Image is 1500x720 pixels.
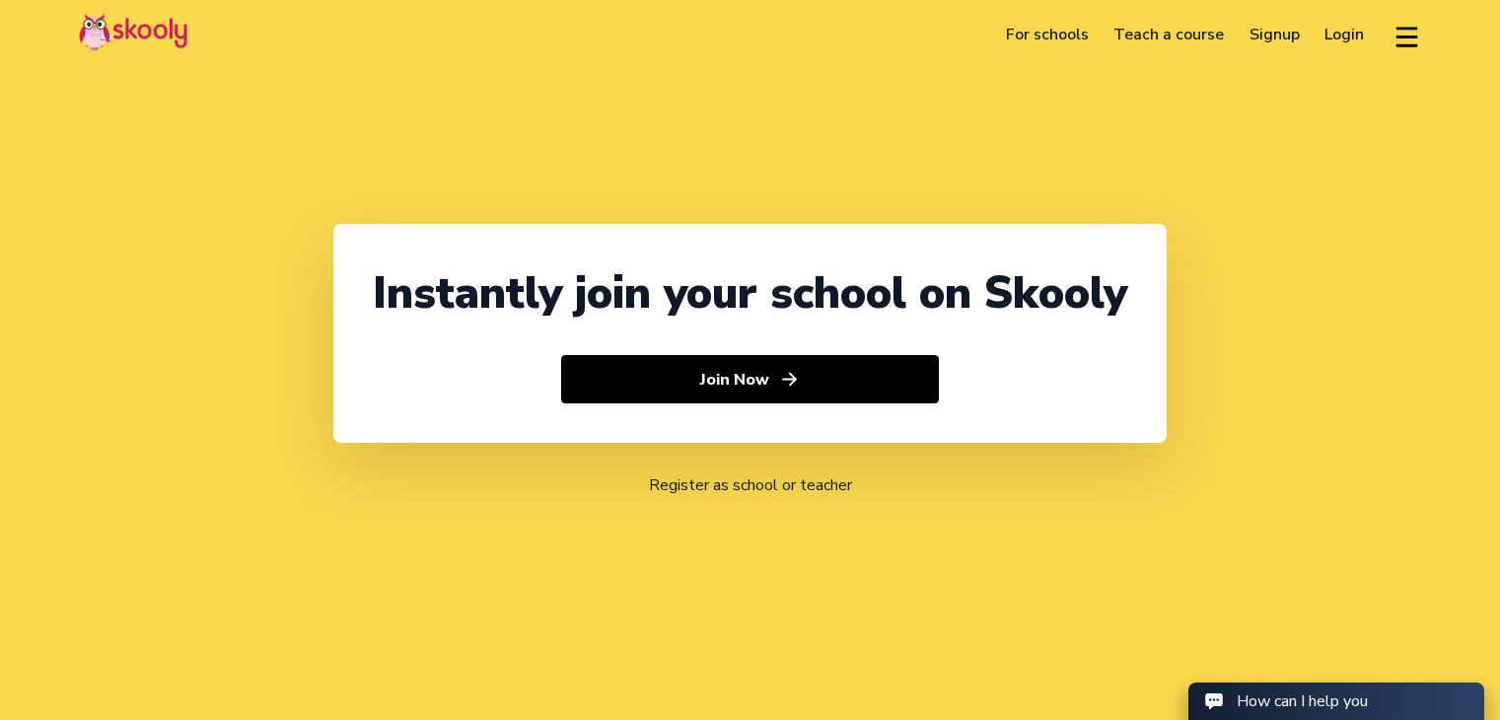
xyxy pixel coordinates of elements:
[79,13,187,51] img: Skooly
[1313,19,1378,50] a: Login
[1237,19,1313,50] a: Signup
[1101,19,1237,50] a: Teach a course
[373,263,1127,324] div: Instantly join your school on Skooly
[649,474,852,496] a: Register as school or teacher
[561,355,939,404] button: Join Nowarrow forward outline
[993,19,1102,50] a: For schools
[1393,19,1421,51] button: menu outline
[779,369,800,390] ion-icon: arrow forward outline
